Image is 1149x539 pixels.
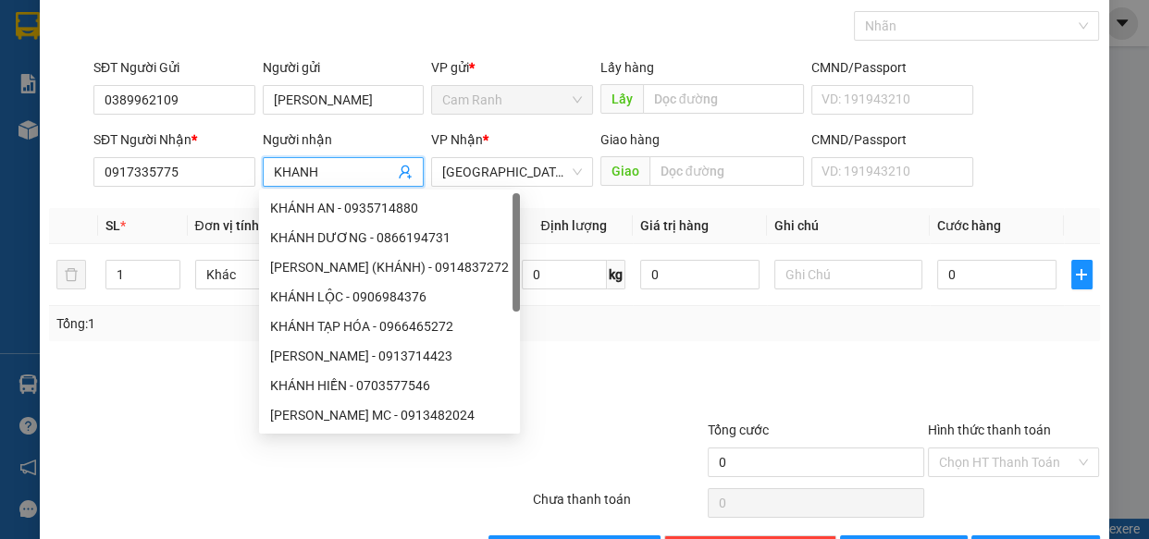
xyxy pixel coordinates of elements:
[811,57,973,78] div: CMND/Passport
[56,313,445,334] div: Tổng: 1
[259,223,520,252] div: KHÁNH DƯƠNG - 0866194731
[431,132,483,147] span: VP Nhận
[398,165,413,179] span: user-add
[263,57,425,78] div: Người gửi
[937,218,1001,233] span: Cước hàng
[640,218,709,233] span: Giá trị hàng
[1071,260,1093,289] button: plus
[93,129,255,150] div: SĐT Người Nhận
[259,282,520,312] div: KHÁNH LỘC - 0906984376
[607,260,625,289] span: kg
[649,156,804,186] input: Dọc đường
[270,198,509,218] div: KHÁNH AN - 0935714880
[1072,267,1092,282] span: plus
[259,371,520,400] div: KHÁNH HIỀN - 0703577546
[928,423,1051,437] label: Hình thức thanh toán
[259,341,520,371] div: ANH KHANH - 0913714423
[155,70,254,85] b: [DOMAIN_NAME]
[270,346,509,366] div: [PERSON_NAME] - 0913714423
[195,218,265,233] span: Đơn vị tính
[259,400,520,430] div: TUẤN KHANH MC - 0913482024
[201,23,245,67] img: logo.jpg
[56,260,86,289] button: delete
[531,489,707,521] div: Chưa thanh toán
[643,84,804,114] input: Dọc đường
[270,227,509,248] div: KHÁNH DƯƠNG - 0866194731
[259,193,520,223] div: KHÁNH AN - 0935714880
[93,57,255,78] div: SĐT Người Gửi
[270,257,509,277] div: [PERSON_NAME] (KHÁNH) - 0914837272
[270,316,509,337] div: KHÁNH TẠP HÓA - 0966465272
[600,60,654,75] span: Lấy hàng
[600,156,649,186] span: Giao
[263,129,425,150] div: Người nhận
[640,260,760,289] input: 0
[270,287,509,307] div: KHÁNH LỘC - 0906984376
[23,119,105,302] b: [PERSON_NAME] - [PERSON_NAME]
[114,27,184,178] b: [PERSON_NAME] - Gửi khách hàng
[431,57,593,78] div: VP gửi
[270,375,509,396] div: KHÁNH HIỀN - 0703577546
[774,260,923,289] input: Ghi Chú
[259,312,520,341] div: KHÁNH TẠP HÓA - 0966465272
[811,129,973,150] div: CMND/Passport
[442,158,582,186] span: Sài Gòn
[600,84,643,114] span: Lấy
[206,261,333,288] span: Khác
[259,252,520,282] div: C THU (KHÁNH) - 0914837272
[767,208,931,244] th: Ghi chú
[270,405,509,425] div: [PERSON_NAME] MC - 0913482024
[155,88,254,111] li: (c) 2017
[442,86,582,114] span: Cam Ranh
[540,218,606,233] span: Định lượng
[105,218,120,233] span: SL
[708,423,769,437] span: Tổng cước
[600,132,660,147] span: Giao hàng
